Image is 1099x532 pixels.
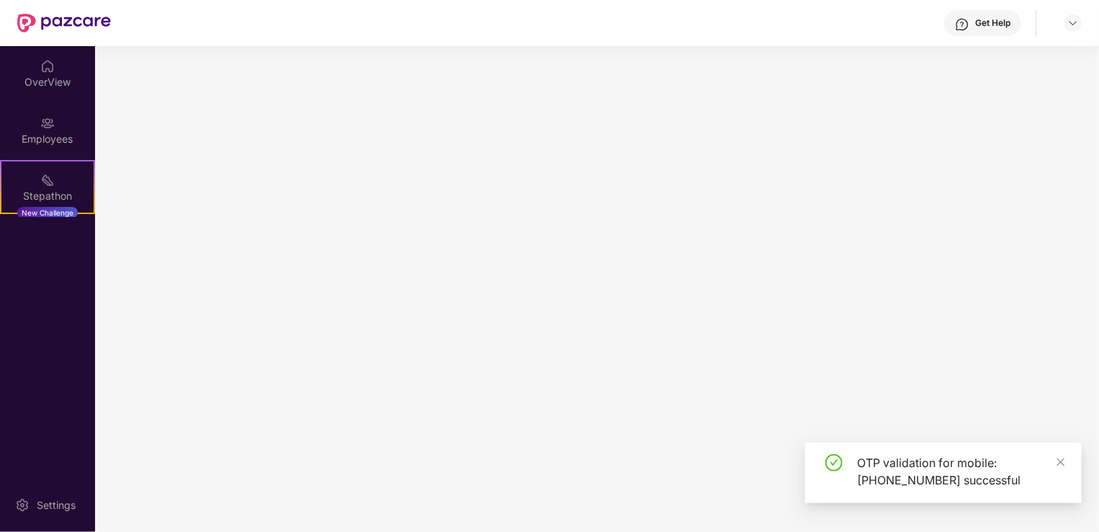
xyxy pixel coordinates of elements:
div: Stepathon [1,189,94,203]
img: svg+xml;base64,PHN2ZyBpZD0iSG9tZSIgeG1sbnM9Imh0dHA6Ly93d3cudzMub3JnLzIwMDAvc3ZnIiB3aWR0aD0iMjAiIG... [40,59,55,74]
img: svg+xml;base64,PHN2ZyB4bWxucz0iaHR0cDovL3d3dy53My5vcmcvMjAwMC9zdmciIHdpZHRoPSIyMSIgaGVpZ2h0PSIyMC... [40,173,55,187]
div: Settings [32,498,80,513]
img: svg+xml;base64,PHN2ZyBpZD0iRW1wbG95ZWVzIiB4bWxucz0iaHR0cDovL3d3dy53My5vcmcvMjAwMC9zdmciIHdpZHRoPS... [40,116,55,130]
img: svg+xml;base64,PHN2ZyBpZD0iU2V0dGluZy0yMHgyMCIgeG1sbnM9Imh0dHA6Ly93d3cudzMub3JnLzIwMDAvc3ZnIiB3aW... [15,498,30,513]
img: svg+xml;base64,PHN2ZyBpZD0iRHJvcGRvd24tMzJ4MzIiIHhtbG5zPSJodHRwOi8vd3d3LnczLm9yZy8yMDAwL3N2ZyIgd2... [1067,17,1079,29]
div: Get Help [975,17,1010,29]
span: check-circle [825,454,843,471]
div: OTP validation for mobile: [PHONE_NUMBER] successful [857,454,1064,489]
img: New Pazcare Logo [17,14,111,32]
div: New Challenge [17,207,78,218]
img: svg+xml;base64,PHN2ZyBpZD0iSGVscC0zMngzMiIgeG1sbnM9Imh0dHA6Ly93d3cudzMub3JnLzIwMDAvc3ZnIiB3aWR0aD... [955,17,969,32]
span: close [1056,457,1066,467]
